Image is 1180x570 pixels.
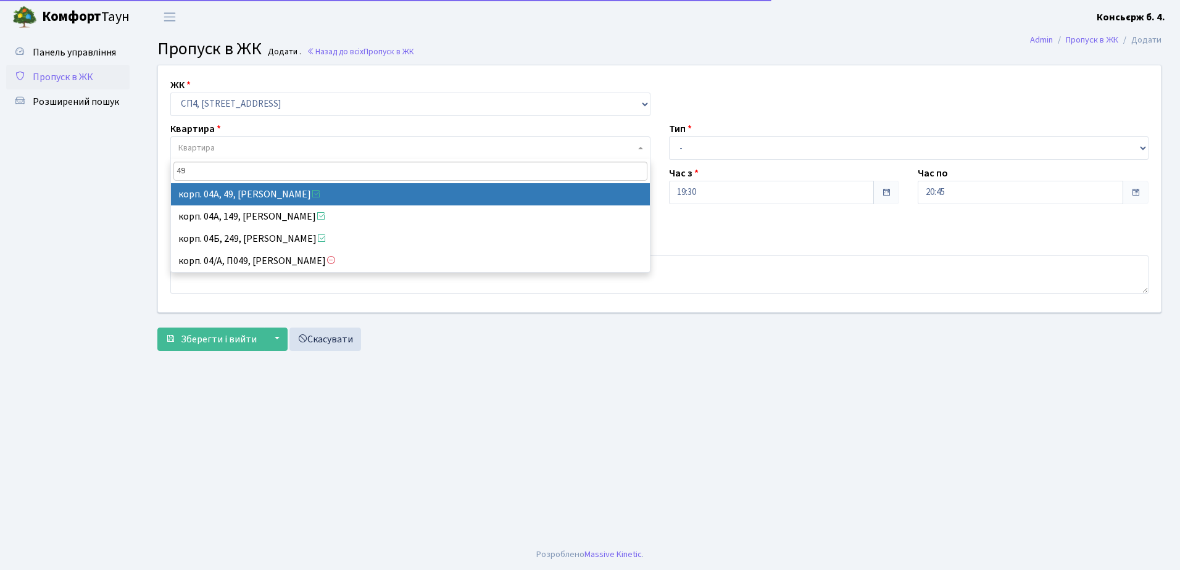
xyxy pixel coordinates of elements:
a: Пропуск в ЖК [6,65,130,89]
a: Massive Kinetic [584,548,642,561]
a: Пропуск в ЖК [1066,33,1118,46]
a: Admin [1030,33,1053,46]
li: корп. 04А, 149, [PERSON_NAME] [171,205,650,228]
a: Назад до всіхПропуск в ЖК [307,46,414,57]
button: Зберегти і вийти [157,328,265,351]
span: Розширений пошук [33,95,119,109]
span: Панель управління [33,46,116,59]
label: Час з [669,166,699,181]
span: Пропуск в ЖК [33,70,93,84]
a: Консьєрж б. 4. [1097,10,1165,25]
li: корп. 04/А, П049, [PERSON_NAME] [171,250,650,272]
a: Скасувати [289,328,361,351]
label: Тип [669,122,692,136]
label: Час по [918,166,948,181]
span: Квартира [178,142,215,154]
b: Комфорт [42,7,101,27]
span: Пропуск в ЖК [157,36,262,61]
img: logo.png [12,5,37,30]
li: Додати [1118,33,1161,47]
small: Додати . [265,47,301,57]
button: Переключити навігацію [154,7,185,27]
li: корп. 04А, 49, [PERSON_NAME] [171,183,650,205]
span: Зберегти і вийти [181,332,257,346]
label: ЖК [170,78,191,93]
nav: breadcrumb [1012,27,1180,53]
li: корп. 04Б, 249, [PERSON_NAME] [171,228,650,250]
span: Пропуск в ЖК [364,46,414,57]
div: Розроблено . [536,548,644,561]
a: Панель управління [6,40,130,65]
label: Квартира [170,122,221,136]
b: Консьєрж б. 4. [1097,10,1165,24]
span: Таун [42,7,130,28]
a: Розширений пошук [6,89,130,114]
